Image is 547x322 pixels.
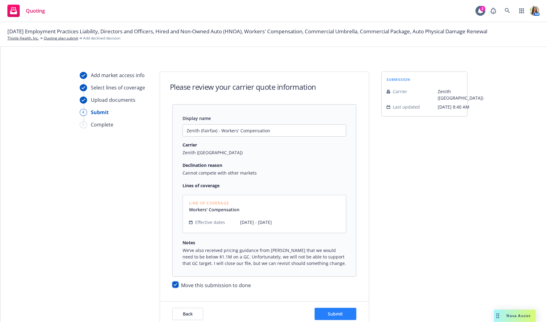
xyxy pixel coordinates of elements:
[183,311,193,317] span: Back
[387,77,410,82] span: submission
[91,84,145,91] div: Select lines of coverage
[183,142,197,148] strong: Carrier
[183,115,211,121] span: Display name
[26,8,45,13] span: Quoting
[393,88,407,95] span: Carrier
[530,6,540,16] img: photo
[189,201,244,205] span: Line of Coverage
[189,206,244,213] a: Workers' Compensation
[80,121,87,128] div: 5
[80,109,87,116] div: 4
[516,5,528,17] a: Switch app
[438,88,483,101] span: Zenith ([GEOGRAPHIC_DATA])
[181,282,251,289] span: Move this submission to done
[170,82,316,92] h1: Please review your carrier quote information
[195,219,225,225] span: Effective dates
[183,247,346,266] span: We’ve also received pricing guidance from [PERSON_NAME] that we would need to be below $1.1M on a...
[91,96,135,104] div: Upload documents
[494,310,536,322] button: Nova Assist
[183,183,219,188] strong: Lines of coverage
[7,35,39,41] a: Thistle Health, Inc.
[183,170,346,176] span: Cannot compete with other markets
[91,72,145,79] div: Add market access info
[328,311,343,317] span: Submit
[494,310,502,322] div: Drag to move
[172,308,203,320] button: Back
[501,5,514,17] a: Search
[44,35,78,41] a: Quoting plan submit
[393,104,420,110] span: Last updated
[487,5,500,17] a: Report a Bug
[183,149,346,156] span: Zenith ([GEOGRAPHIC_DATA])
[91,109,109,116] div: Submit
[507,313,531,318] span: Nova Assist
[183,162,222,168] strong: Declination reason
[315,308,356,320] button: Submit
[438,104,483,110] span: [DATE] 8:40 AM
[7,27,487,35] span: [DATE] Employment Practices Liability, Directors and Officers, Hired and Non-Owned Auto (HNOA), W...
[240,219,340,225] span: [DATE] - [DATE]
[91,121,113,128] div: Complete
[83,35,120,41] span: Add declined decision
[5,2,47,19] a: Quoting
[183,240,195,246] strong: Notes
[480,6,485,11] div: 2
